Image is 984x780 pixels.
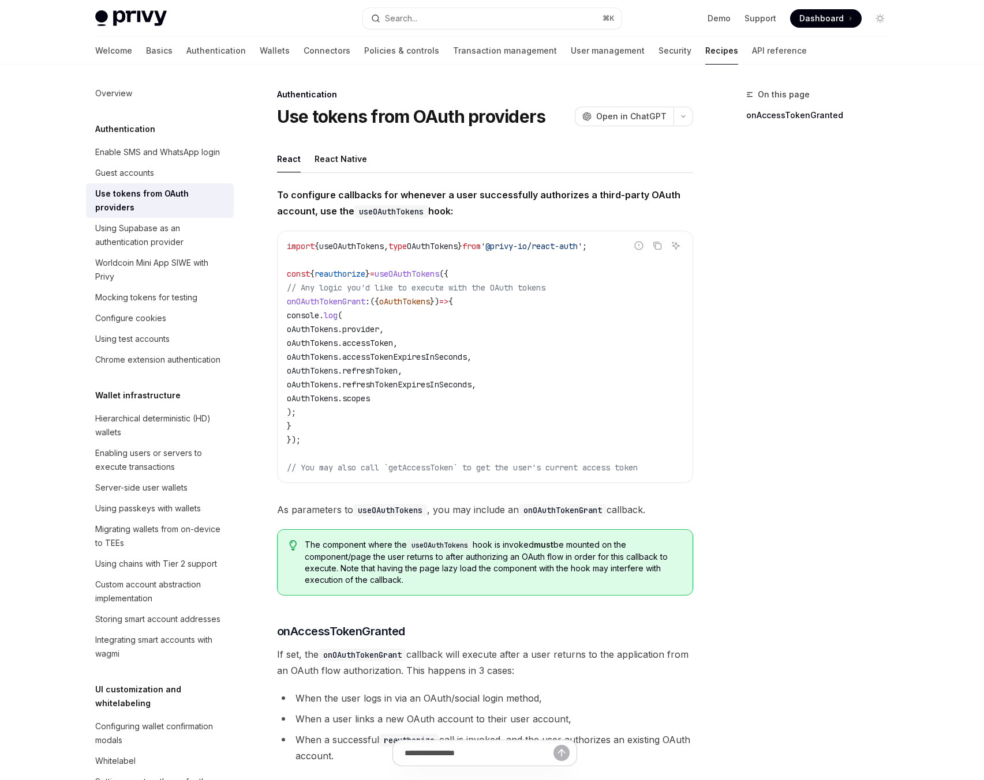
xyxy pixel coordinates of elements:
[86,142,234,163] a: Enable SMS and WhatsApp login
[338,352,342,362] span: .
[319,310,324,321] span: .
[342,352,467,362] span: accessTokenExpiresInSeconds
[379,734,439,747] code: reauthorize
[407,241,458,251] span: OAuthTokens
[388,241,407,251] span: type
[86,609,234,630] a: Storing smart account addresses
[86,349,234,370] a: Chrome extension authentication
[871,9,889,28] button: Toggle dark mode
[95,145,220,159] div: Enable SMS and WhatsApp login
[277,690,693,706] li: When the user logs in via an OAuth/social login method,
[668,238,683,253] button: Ask AI
[95,412,227,439] div: Hierarchical deterministic (HD) wallets
[393,338,398,348] span: ,
[277,145,301,172] div: React
[553,745,570,761] button: Send message
[342,338,393,348] span: accessToken
[86,630,234,664] a: Integrating smart accounts with wagmi
[287,407,296,417] span: );
[95,633,227,661] div: Integrating smart accounts with wagmi
[342,324,379,334] span: provider
[534,540,553,549] strong: must
[86,751,234,771] a: Whitelabel
[319,649,406,661] code: onOAuthTokenGrant
[95,311,166,325] div: Configure cookies
[472,379,476,390] span: ,
[319,241,384,251] span: useOAuthTokens
[95,557,217,571] div: Using chains with Tier 2 support
[603,14,615,23] span: ⌘ K
[315,145,367,172] div: React Native
[575,107,674,126] button: Open in ChatGPT
[287,282,545,293] span: // Any logic you'd like to execute with the OAuth tokens
[287,462,638,473] span: // You may also call `getAccessToken` to get the user's current access token
[95,187,227,214] div: Use tokens from OAuth providers
[287,241,315,251] span: import
[95,502,201,515] div: Using passkeys with wallets
[304,37,350,65] a: Connectors
[277,106,546,127] h1: Use tokens from OAuth providers
[519,504,607,517] code: onOAuthTokenGrant
[95,353,220,367] div: Chrome extension authentication
[398,365,402,376] span: ,
[365,296,370,307] span: :
[287,379,338,390] span: oAuthTokens
[95,522,227,550] div: Migrating wallets from on-device to TEEs
[571,37,645,65] a: User management
[659,37,691,65] a: Security
[310,269,315,279] span: {
[86,519,234,553] a: Migrating wallets from on-device to TEEs
[95,221,227,249] div: Using Supabase as an authentication provider
[95,166,154,180] div: Guest accounts
[582,241,587,251] span: ;
[705,37,738,65] a: Recipes
[95,446,227,474] div: Enabling users or servers to execute transactions
[631,238,646,253] button: Report incorrect code
[315,241,319,251] span: {
[95,389,181,402] h5: Wallet infrastructure
[375,269,439,279] span: useOAuthTokens
[287,296,365,307] span: onOAuthTokenGrant
[95,256,227,284] div: Worldcoin Mini App SIWE with Privy
[287,310,319,321] span: console
[277,732,693,764] li: When a successful call is invoked, and the user authorizes an existing OAuth account.
[86,287,234,308] a: Mocking tokens for testing
[146,37,173,65] a: Basics
[384,241,388,251] span: ,
[95,612,220,626] div: Storing smart account addresses
[342,393,370,404] span: scopes
[86,443,234,477] a: Enabling users or servers to execute transactions
[95,481,188,495] div: Server-side user wallets
[467,352,472,362] span: ,
[744,13,776,24] a: Support
[86,83,234,104] a: Overview
[277,623,405,639] span: onAccessTokenGranted
[462,241,481,251] span: from
[260,37,290,65] a: Wallets
[95,122,155,136] h5: Authentication
[95,332,170,346] div: Using test accounts
[95,37,132,65] a: Welcome
[86,498,234,519] a: Using passkeys with wallets
[287,352,338,362] span: oAuthTokens
[370,296,379,307] span: ({
[95,719,227,747] div: Configuring wallet confirmation modals
[287,324,338,334] span: oAuthTokens
[277,646,693,679] span: If set, the callback will execute after a user returns to the application from an OAuth flow auth...
[405,740,553,766] input: Ask a question...
[650,238,665,253] button: Copy the contents from the code block
[385,12,417,25] div: Search...
[596,111,667,122] span: Open in ChatGPT
[430,296,439,307] span: })
[95,10,167,27] img: light logo
[86,163,234,183] a: Guest accounts
[448,296,453,307] span: {
[365,269,370,279] span: }
[86,308,234,329] a: Configure cookies
[86,183,234,218] a: Use tokens from OAuth providers
[86,553,234,574] a: Using chains with Tier 2 support
[287,365,338,376] span: oAuthTokens
[363,8,622,29] button: Open search
[289,540,297,551] svg: Tip
[95,683,234,710] h5: UI customization and whitelabeling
